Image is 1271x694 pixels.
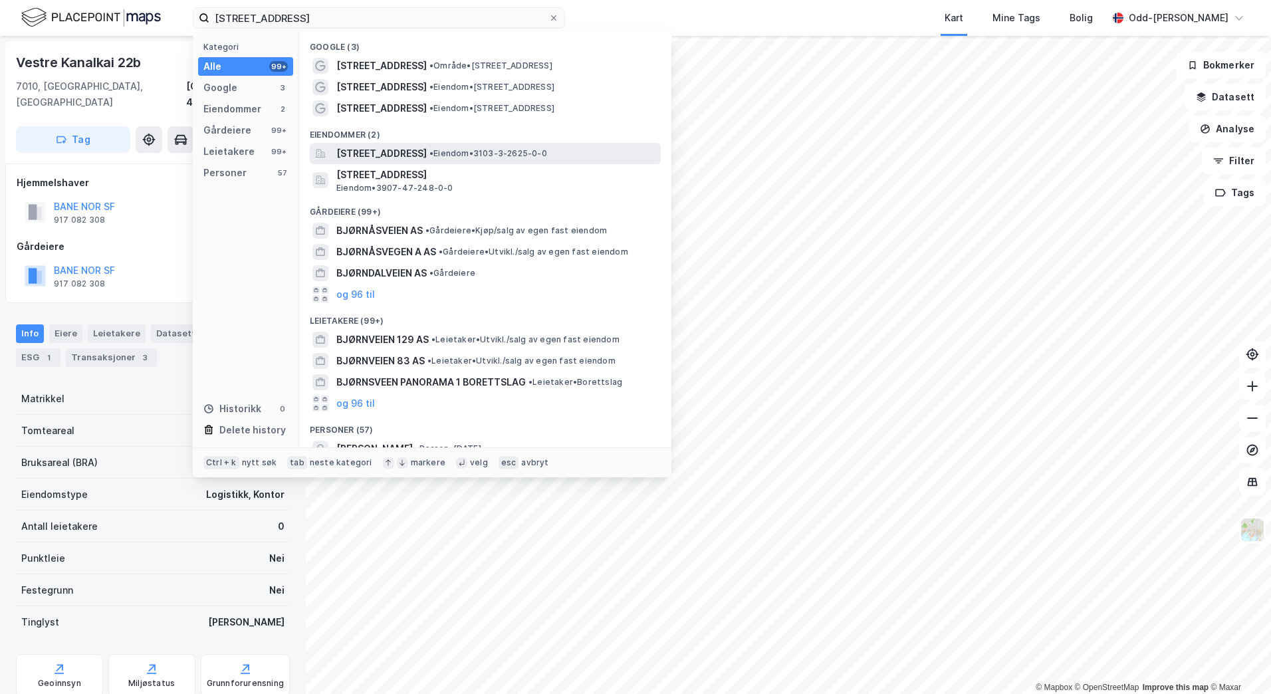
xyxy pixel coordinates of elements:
img: Z [1240,517,1265,542]
div: Festegrunn [21,582,73,598]
span: BJØRNVEIEN 83 AS [336,353,425,369]
span: • [429,103,433,113]
span: • [429,82,433,92]
span: Leietaker • Borettslag [528,377,622,388]
div: Odd-[PERSON_NAME] [1129,10,1228,26]
span: [STREET_ADDRESS] [336,167,655,183]
button: Analyse [1189,116,1266,142]
span: Gårdeiere • Kjøp/salg av egen fast eiendom [425,225,607,236]
div: nytt søk [242,457,277,468]
div: 0 [278,519,285,534]
span: [STREET_ADDRESS] [336,146,427,162]
div: Kart [945,10,963,26]
div: [PERSON_NAME] [208,614,285,630]
div: Delete history [219,422,286,438]
div: 917 082 308 [54,279,105,289]
div: Info [16,324,44,343]
div: Bolig [1070,10,1093,26]
span: Eiendom • 3907-47-248-0-0 [336,183,453,193]
span: Eiendom • [STREET_ADDRESS] [429,82,554,92]
div: Vestre Kanalkai 22b [16,52,144,73]
div: velg [470,457,488,468]
div: Geoinnsyn [38,678,81,689]
span: • [425,225,429,235]
div: 0 [277,404,288,414]
div: Personer [203,165,247,181]
div: tab [287,456,307,469]
span: • [429,148,433,158]
span: Eiendom • [STREET_ADDRESS] [429,103,554,114]
div: Leietakere [203,144,255,160]
div: 57 [277,168,288,178]
button: og 96 til [336,396,375,411]
div: Kategori [203,42,293,52]
div: Transaksjoner [66,348,157,367]
span: • [427,356,431,366]
span: [PERSON_NAME] [336,441,413,457]
div: Punktleie [21,550,65,566]
div: 99+ [269,125,288,136]
span: • [528,377,532,387]
span: • [429,60,433,70]
div: Gårdeiere (99+) [299,196,671,220]
div: Miljøstatus [128,678,175,689]
span: Person • [DATE] [415,443,481,454]
div: Eiendommer (2) [299,119,671,143]
div: Mine Tags [992,10,1040,26]
div: Matrikkel [21,391,64,407]
div: 7010, [GEOGRAPHIC_DATA], [GEOGRAPHIC_DATA] [16,78,186,110]
div: Nei [269,582,285,598]
div: Leietakere [88,324,146,343]
div: Alle [203,58,221,74]
div: 917 082 308 [54,215,105,225]
span: • [431,334,435,344]
div: Antall leietakere [21,519,98,534]
div: Datasett [151,324,201,343]
div: Bruksareal (BRA) [21,455,98,471]
div: Gårdeiere [203,122,251,138]
span: • [439,247,443,257]
div: 99+ [269,61,288,72]
span: Leietaker • Utvikl./salg av egen fast eiendom [427,356,616,366]
div: 99+ [269,146,288,157]
div: Google (3) [299,31,671,55]
div: 2 [277,104,288,114]
span: [STREET_ADDRESS] [336,79,427,95]
div: 3 [277,82,288,93]
span: BJØRNDALVEIEN AS [336,265,427,281]
button: Tags [1204,179,1266,206]
span: BJØRNÅSVEGEN A AS [336,244,436,260]
div: Eiendommer [203,101,261,117]
button: Datasett [1185,84,1266,110]
div: 1 [42,351,55,364]
div: Kontrollprogram for chat [1205,630,1271,694]
button: Filter [1202,148,1266,174]
span: Leietaker • Utvikl./salg av egen fast eiendom [431,334,620,345]
div: [GEOGRAPHIC_DATA], 439/10 [186,78,290,110]
div: Tomteareal [21,423,74,439]
span: Eiendom • 3103-3-2625-0-0 [429,148,547,159]
iframe: Chat Widget [1205,630,1271,694]
span: BJØRNÅSVEIEN AS [336,223,423,239]
div: Grunnforurensning [207,678,284,689]
div: Google [203,80,237,96]
div: Personer (57) [299,414,671,438]
div: Tinglyst [21,614,59,630]
div: Historikk [203,401,261,417]
a: OpenStreetMap [1075,683,1139,692]
div: 3 [138,351,152,364]
span: [STREET_ADDRESS] [336,58,427,74]
div: Eiendomstype [21,487,88,503]
div: neste kategori [310,457,372,468]
a: Improve this map [1143,683,1209,692]
div: Logistikk, Kontor [206,487,285,503]
img: logo.f888ab2527a4732fd821a326f86c7f29.svg [21,6,161,29]
span: [STREET_ADDRESS] [336,100,427,116]
div: Eiere [49,324,82,343]
div: Nei [269,550,285,566]
button: og 96 til [336,287,375,302]
div: Gårdeiere [17,239,289,255]
span: BJØRNVEIEN 129 AS [336,332,429,348]
div: esc [499,456,519,469]
div: ESG [16,348,60,367]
